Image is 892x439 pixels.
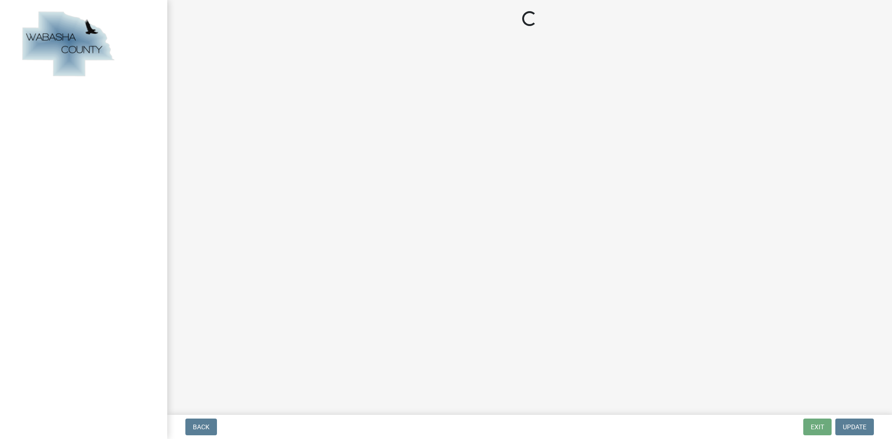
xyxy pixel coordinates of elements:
button: Back [185,419,217,435]
img: Wabasha County, Minnesota [19,10,117,79]
span: Back [193,423,210,431]
span: Update [843,423,866,431]
button: Update [835,419,874,435]
button: Exit [803,419,832,435]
